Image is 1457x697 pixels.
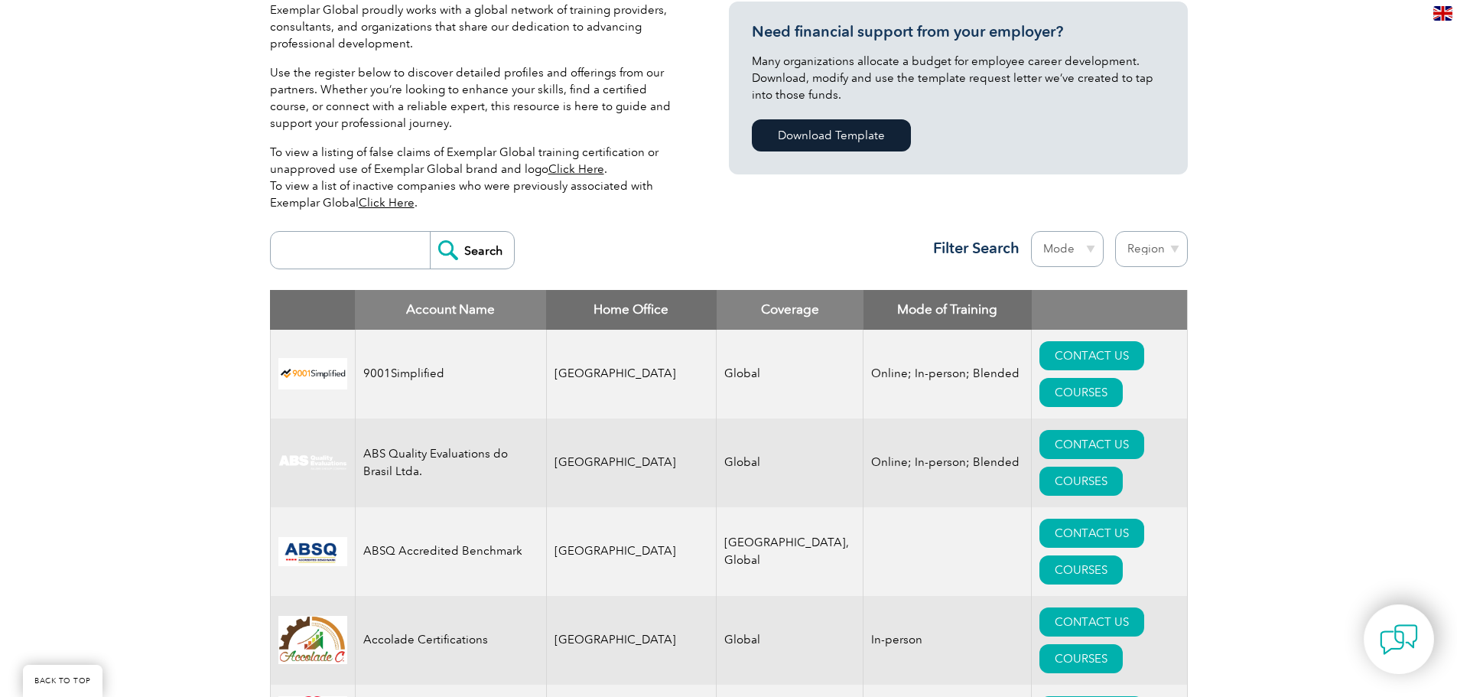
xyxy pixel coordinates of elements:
td: In-person [863,596,1032,685]
img: 37c9c059-616f-eb11-a812-002248153038-logo.png [278,358,347,389]
p: Use the register below to discover detailed profiles and offerings from our partners. Whether you... [270,64,683,132]
a: CONTACT US [1039,607,1144,637]
td: Online; In-person; Blended [863,419,1032,507]
td: [GEOGRAPHIC_DATA] [546,596,717,685]
td: Global [717,330,863,419]
a: COURSES [1039,378,1123,407]
p: To view a listing of false claims of Exemplar Global training certification or unapproved use of ... [270,144,683,211]
td: [GEOGRAPHIC_DATA], Global [717,507,863,596]
a: COURSES [1039,644,1123,673]
a: Click Here [359,196,415,210]
th: Mode of Training: activate to sort column ascending [863,290,1032,330]
td: 9001Simplified [355,330,546,419]
img: contact-chat.png [1380,620,1418,659]
td: [GEOGRAPHIC_DATA] [546,330,717,419]
a: Click Here [548,162,604,176]
a: COURSES [1039,555,1123,585]
td: [GEOGRAPHIC_DATA] [546,507,717,596]
td: Accolade Certifications [355,596,546,685]
td: ABS Quality Evaluations do Brasil Ltda. [355,419,546,507]
img: en [1433,6,1452,21]
img: 1a94dd1a-69dd-eb11-bacb-002248159486-logo.jpg [278,616,347,664]
td: Global [717,419,863,507]
th: Account Name: activate to sort column descending [355,290,546,330]
a: Download Template [752,119,911,151]
a: CONTACT US [1039,341,1144,370]
h3: Need financial support from your employer? [752,22,1165,41]
td: Global [717,596,863,685]
p: Exemplar Global proudly works with a global network of training providers, consultants, and organ... [270,2,683,52]
a: COURSES [1039,467,1123,496]
input: Search [430,232,514,269]
th: Home Office: activate to sort column ascending [546,290,717,330]
a: CONTACT US [1039,519,1144,548]
img: cc24547b-a6e0-e911-a812-000d3a795b83-logo.png [278,537,347,566]
th: : activate to sort column ascending [1032,290,1187,330]
th: Coverage: activate to sort column ascending [717,290,863,330]
img: c92924ac-d9bc-ea11-a814-000d3a79823d-logo.jpg [278,454,347,471]
a: CONTACT US [1039,430,1144,459]
p: Many organizations allocate a budget for employee career development. Download, modify and use th... [752,53,1165,103]
h3: Filter Search [924,239,1020,258]
td: Online; In-person; Blended [863,330,1032,419]
td: ABSQ Accredited Benchmark [355,507,546,596]
a: BACK TO TOP [23,665,102,697]
td: [GEOGRAPHIC_DATA] [546,419,717,507]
